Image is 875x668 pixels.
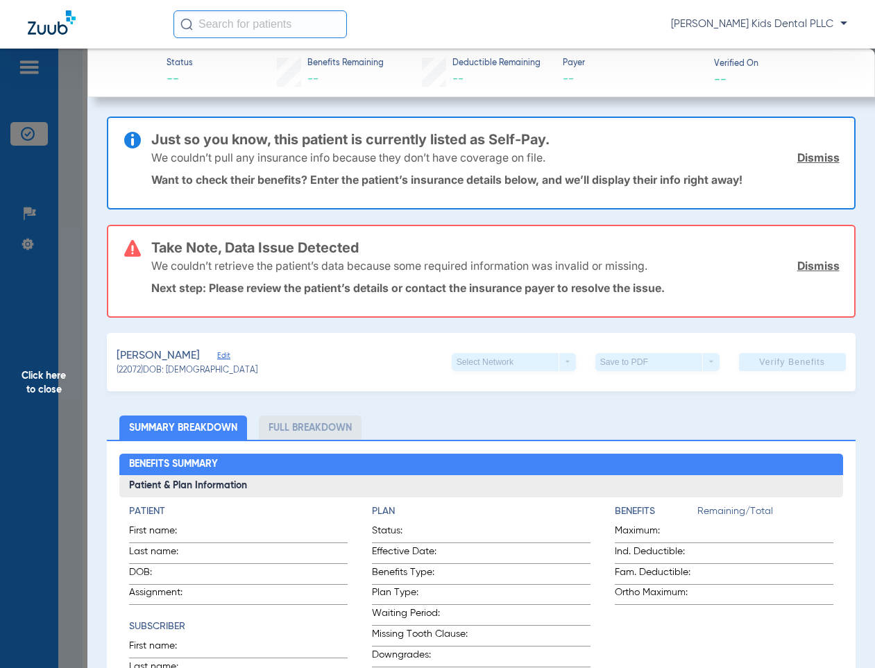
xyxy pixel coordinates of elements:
img: Zuub Logo [28,10,76,35]
h3: Take Note, Data Issue Detected [151,241,839,255]
span: Fam. Deductible: [615,565,697,584]
span: Edit [217,351,230,364]
span: Downgrades: [372,648,474,667]
span: Plan Type: [372,585,474,604]
img: info-icon [124,132,141,148]
span: Status: [372,524,474,542]
span: Benefits Type: [372,565,474,584]
span: Effective Date: [372,545,474,563]
p: Want to check their benefits? Enter the patient’s insurance details below, and we’ll display thei... [151,173,839,187]
span: [PERSON_NAME] [117,348,200,365]
span: First name: [129,639,197,658]
h4: Benefits [615,504,697,519]
img: Search Icon [180,18,193,31]
h3: Just so you know, this patient is currently listed as Self-Pay. [151,132,839,146]
p: Next step: Please review the patient’s details or contact the insurance payer to resolve the issue. [151,281,839,295]
span: Missing Tooth Clause: [372,627,474,646]
h3: Patient & Plan Information [119,475,843,497]
a: Dismiss [797,151,840,164]
h4: Plan [372,504,591,519]
a: Dismiss [797,259,840,273]
span: Status [167,58,193,70]
iframe: Chat Widget [806,601,875,668]
span: -- [167,71,193,88]
span: -- [307,74,318,85]
input: Search for patients [173,10,347,38]
span: -- [563,71,702,88]
h4: Patient [129,504,348,519]
span: Ind. Deductible: [615,545,697,563]
span: Remaining/Total [697,504,833,524]
p: We couldn’t retrieve the patient’s data because some required information was invalid or missing. [151,259,647,273]
span: Last name: [129,545,197,563]
span: Deductible Remaining [452,58,541,70]
app-breakdown-title: Benefits [615,504,697,524]
li: Full Breakdown [259,416,362,440]
span: First name: [129,524,197,542]
span: Benefits Remaining [307,58,384,70]
span: Waiting Period: [372,606,474,625]
h4: Subscriber [129,619,348,634]
span: (22072) DOB: [DEMOGRAPHIC_DATA] [117,365,257,377]
span: Maximum: [615,524,697,542]
span: -- [714,71,727,86]
p: We couldn’t pull any insurance info because they don’t have coverage on file. [151,151,545,164]
span: Verified On [714,58,853,71]
h2: Benefits Summary [119,454,843,476]
span: [PERSON_NAME] Kids Dental PLLC [671,17,847,31]
li: Summary Breakdown [119,416,247,440]
span: Assignment: [129,585,197,604]
img: error-icon [124,240,141,257]
span: Payer [563,58,702,70]
span: -- [452,74,464,85]
span: DOB: [129,565,197,584]
span: Ortho Maximum: [615,585,697,604]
